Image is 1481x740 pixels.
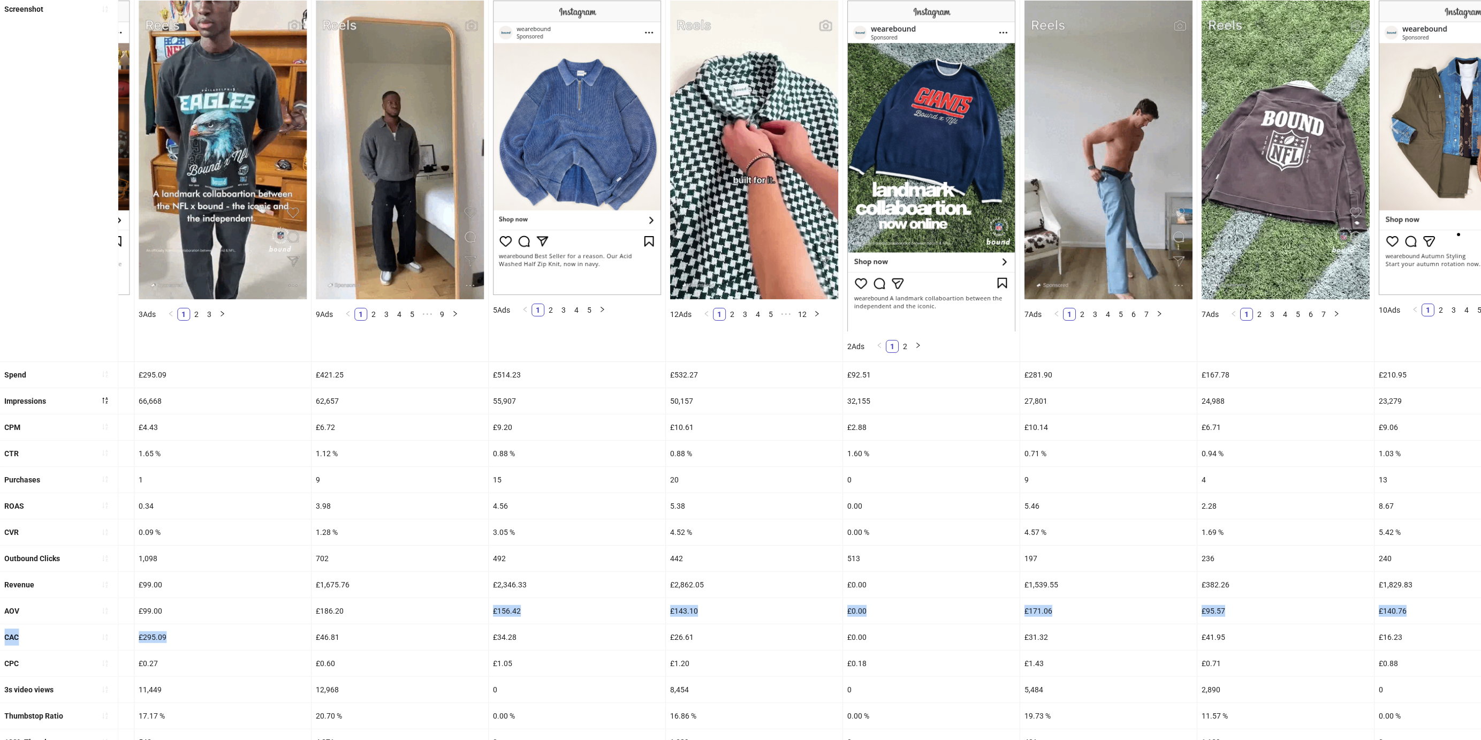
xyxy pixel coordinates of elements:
div: 2,890 [1197,677,1374,703]
span: 2 Ads [847,342,864,351]
div: £26.61 [666,624,842,650]
div: 0.34 [134,493,311,519]
button: right [216,308,229,321]
a: 2 [191,308,202,320]
div: £10.61 [666,414,842,440]
li: Next Page [216,308,229,321]
li: 1 [713,308,726,321]
div: £10.14 [1020,414,1197,440]
a: 4 [571,304,582,316]
a: 1 [178,308,189,320]
a: 2 [545,304,557,316]
div: £0.00 [843,572,1020,598]
div: 62,657 [312,388,488,414]
span: 3 Ads [139,310,156,319]
div: £156.42 [489,598,665,624]
a: 4 [1279,308,1291,320]
div: 0.94 % [1197,441,1374,466]
span: right [1156,311,1163,317]
div: £1.05 [489,651,665,676]
img: Screenshot 120232383423160173 [847,1,1015,331]
a: 3 [203,308,215,320]
a: 9 [436,308,448,320]
li: 3 [557,304,570,316]
div: 19.73 % [1020,703,1197,729]
div: 1.69 % [1197,519,1374,545]
div: 27,801 [1020,388,1197,414]
span: sort-descending [101,397,109,404]
a: 4 [752,308,764,320]
a: 4 [1461,304,1472,316]
span: ••• [419,308,436,321]
div: 12,968 [312,677,488,703]
a: 5 [765,308,777,320]
span: sort-ascending [101,5,109,13]
div: £186.20 [312,598,488,624]
li: Previous Page [700,308,713,321]
li: 2 [726,308,739,321]
b: Impressions [4,397,46,405]
span: left [1231,311,1237,317]
div: 20 [666,467,842,493]
div: 1 [134,467,311,493]
div: 9 [312,467,488,493]
div: 0.00 [843,493,1020,519]
span: sort-ascending [101,423,109,431]
div: 0.88 % [489,441,665,466]
div: 1,098 [134,546,311,571]
li: Previous Page [519,304,531,316]
li: 1 [886,340,899,353]
span: sort-ascending [101,686,109,693]
div: 0.09 % [134,519,311,545]
li: 3 [1089,308,1102,321]
div: £281.90 [1020,362,1197,388]
a: 1 [1241,308,1252,320]
div: £46.81 [312,624,488,650]
div: 11.57 % [1197,703,1374,729]
button: left [519,304,531,316]
div: £1,539.55 [1020,572,1197,598]
div: £99.00 [134,572,311,598]
b: Purchases [4,475,40,484]
div: 0.88 % [666,441,842,466]
span: left [703,311,710,317]
li: 2 [190,308,203,321]
li: 7 [1317,308,1330,321]
li: Next 5 Pages [777,308,794,321]
li: 4 [393,308,406,321]
div: 15 [489,467,665,493]
div: £0.71 [1197,651,1374,676]
b: 3s video views [4,685,54,694]
b: CPC [4,659,19,668]
b: ROAS [4,502,24,510]
b: CAC [4,633,19,641]
span: 9 Ads [316,310,333,319]
li: 4 [751,308,764,321]
a: 3 [1448,304,1460,316]
img: Screenshot 120231802707370173 [670,1,838,299]
a: 1 [713,308,725,320]
img: Screenshot 120230572636700173 [493,1,661,295]
img: Screenshot 120230999780230173 [1024,1,1193,299]
span: sort-ascending [101,371,109,378]
b: CPM [4,423,20,432]
div: £9.20 [489,414,665,440]
div: 0 [843,467,1020,493]
span: 10 Ads [1379,306,1400,314]
div: £99.00 [134,598,311,624]
li: 1 [354,308,367,321]
div: 0 [489,677,665,703]
li: 2 [1253,308,1266,321]
div: 8,454 [666,677,842,703]
div: £1,675.76 [312,572,488,598]
div: £382.26 [1197,572,1374,598]
a: 7 [1141,308,1152,320]
button: right [1330,308,1343,321]
li: Previous Page [164,308,177,321]
li: 2 [544,304,557,316]
li: 2 [1434,304,1447,316]
a: 5 [583,304,595,316]
div: 3.05 % [489,519,665,545]
a: 7 [1318,308,1330,320]
li: Next Page [1330,308,1343,321]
